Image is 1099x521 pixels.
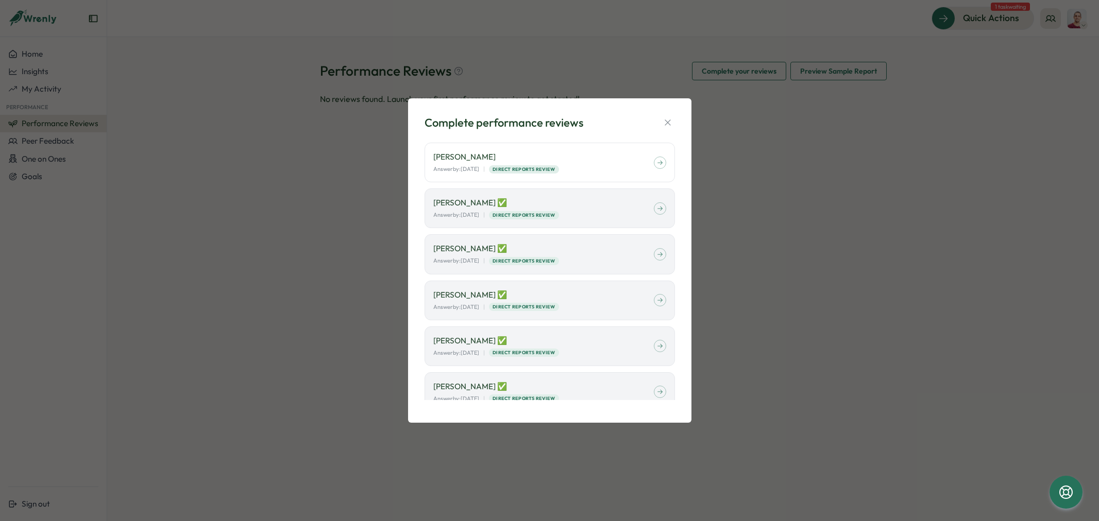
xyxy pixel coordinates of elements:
span: Direct Reports Review [493,212,555,219]
p: | [483,256,485,265]
span: Direct Reports Review [493,395,555,402]
p: [PERSON_NAME] [433,151,654,163]
p: [PERSON_NAME] ✅ [433,197,654,209]
p: [PERSON_NAME] ✅ [433,381,654,392]
a: [PERSON_NAME] ✅Answerby:[DATE]|Direct Reports Review [425,234,675,274]
p: | [483,165,485,173]
p: Answer by: [DATE] [433,349,479,357]
p: Answer by: [DATE] [433,165,479,173]
a: [PERSON_NAME] ✅Answerby:[DATE]|Direct Reports Review [425,188,675,228]
p: [PERSON_NAME] ✅ [433,243,654,254]
span: Direct Reports Review [493,349,555,356]
a: [PERSON_NAME] ✅Answerby:[DATE]|Direct Reports Review [425,326,675,366]
p: [PERSON_NAME] ✅ [433,289,654,301]
a: [PERSON_NAME] ✅Answerby:[DATE]|Direct Reports Review [425,281,675,320]
a: [PERSON_NAME] Answerby:[DATE]|Direct Reports Review [425,143,675,182]
span: Direct Reports Review [493,303,555,310]
span: Direct Reports Review [493,166,555,173]
p: | [483,349,485,357]
p: Answer by: [DATE] [433,256,479,265]
p: Answer by: [DATE] [433,394,479,403]
p: [PERSON_NAME] ✅ [433,335,654,346]
p: | [483,211,485,219]
p: Answer by: [DATE] [433,211,479,219]
p: | [483,303,485,311]
p: | [483,394,485,403]
span: Direct Reports Review [493,257,555,265]
a: [PERSON_NAME] ✅Answerby:[DATE]|Direct Reports Review [425,372,675,412]
div: Complete performance reviews [425,115,583,131]
p: Answer by: [DATE] [433,303,479,311]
